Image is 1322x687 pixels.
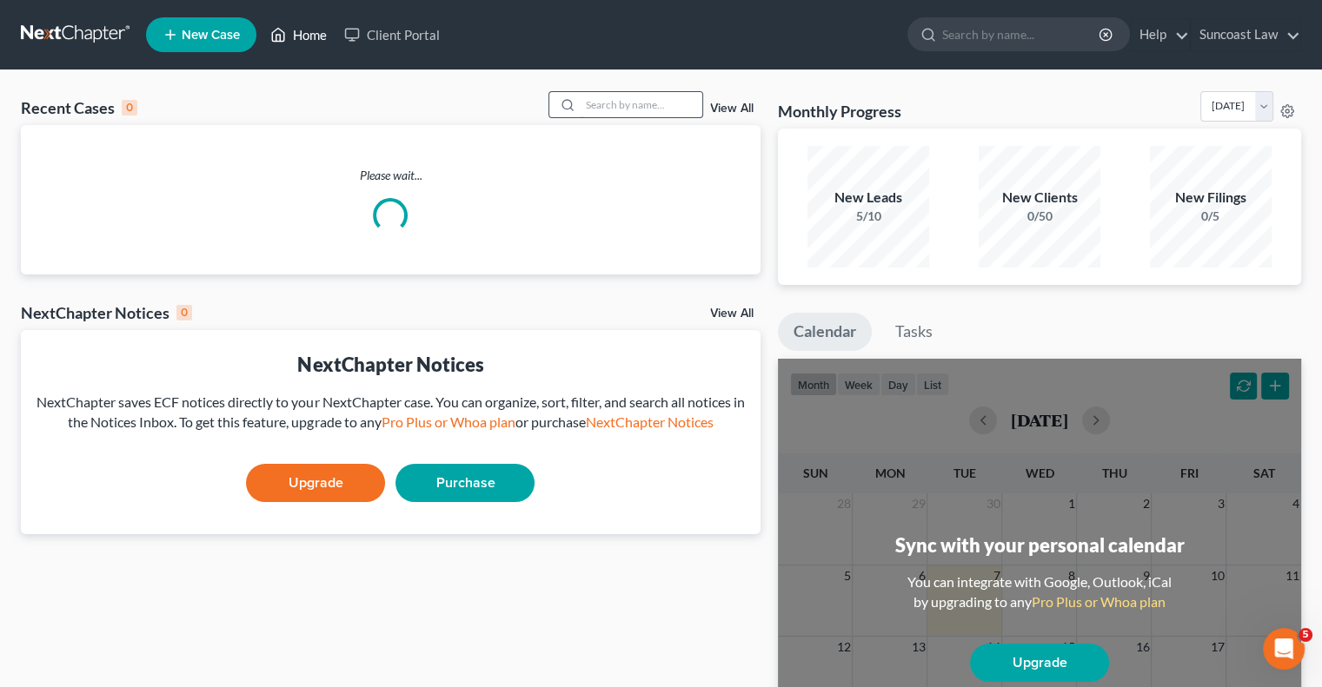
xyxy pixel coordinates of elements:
[1150,208,1272,225] div: 0/5
[176,305,192,320] div: 0
[1032,593,1166,610] a: Pro Plus or Whoa plan
[35,351,747,378] div: NextChapter Notices
[807,208,929,225] div: 5/10
[778,101,901,122] h3: Monthly Progress
[21,167,761,184] p: Please wait...
[1131,19,1189,50] a: Help
[1191,19,1300,50] a: Suncoast Law
[710,307,754,320] a: View All
[246,464,385,502] a: Upgrade
[807,188,929,208] div: New Leads
[942,18,1101,50] input: Search by name...
[262,19,335,50] a: Home
[182,29,240,42] span: New Case
[335,19,448,50] a: Client Portal
[979,208,1100,225] div: 0/50
[710,102,754,115] a: View All
[581,92,702,117] input: Search by name...
[1150,188,1272,208] div: New Filings
[1263,628,1305,670] iframe: Intercom live chat
[21,302,192,323] div: NextChapter Notices
[979,188,1100,208] div: New Clients
[381,413,515,430] a: Pro Plus or Whoa plan
[970,644,1109,682] a: Upgrade
[1299,628,1312,642] span: 5
[585,413,713,430] a: NextChapter Notices
[778,313,872,351] a: Calendar
[880,313,948,351] a: Tasks
[900,572,1179,612] div: You can integrate with Google, Outlook, iCal by upgrading to any
[21,97,137,118] div: Recent Cases
[894,532,1184,558] div: Sync with your personal calendar
[122,100,137,116] div: 0
[395,464,535,502] a: Purchase
[35,393,747,433] div: NextChapter saves ECF notices directly to your NextChapter case. You can organize, sort, filter, ...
